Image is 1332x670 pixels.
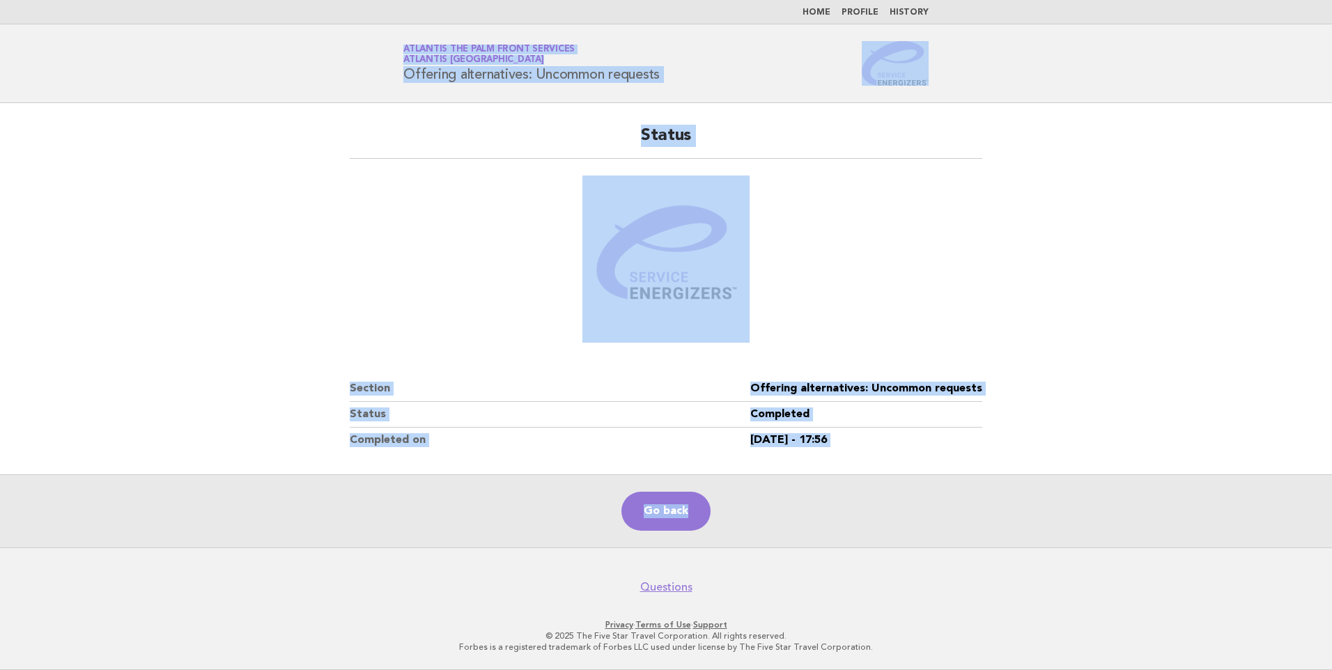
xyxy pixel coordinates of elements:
p: · · [240,619,1092,630]
a: Privacy [605,620,633,630]
h1: Offering alternatives: Uncommon requests [403,45,660,81]
a: Home [803,8,830,17]
a: Support [693,620,727,630]
dt: Completed on [350,428,750,453]
img: Service Energizers [862,41,929,86]
dd: Completed [750,402,982,428]
dt: Section [350,376,750,402]
a: Questions [640,580,692,594]
h2: Status [350,125,982,159]
a: Profile [842,8,878,17]
dt: Status [350,402,750,428]
a: History [890,8,929,17]
p: Forbes is a registered trademark of Forbes LLC used under license by The Five Star Travel Corpora... [240,641,1092,653]
a: Atlantis The Palm Front ServicesAtlantis [GEOGRAPHIC_DATA] [403,45,575,64]
dd: Offering alternatives: Uncommon requests [750,376,982,402]
p: © 2025 The Five Star Travel Corporation. All rights reserved. [240,630,1092,641]
span: Atlantis [GEOGRAPHIC_DATA] [403,56,544,65]
img: Verified [582,176,750,343]
dd: [DATE] - 17:56 [750,428,982,453]
a: Go back [621,492,711,531]
a: Terms of Use [635,620,691,630]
